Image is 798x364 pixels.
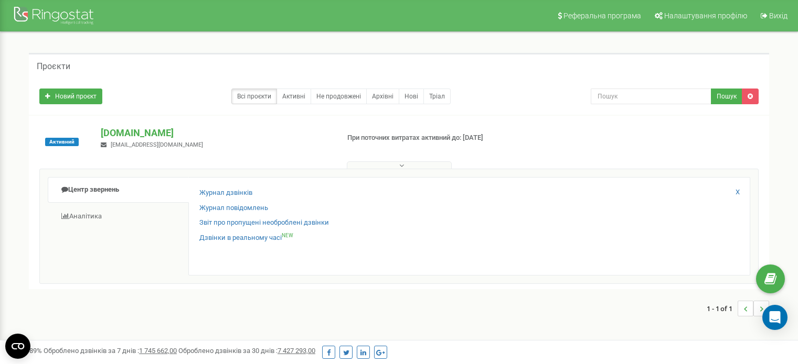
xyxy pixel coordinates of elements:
a: Архівні [366,89,399,104]
h5: Проєкти [37,62,70,71]
span: Налаштування профілю [664,12,747,20]
a: Нові [399,89,424,104]
span: Вихід [769,12,788,20]
a: Не продовжені [311,89,367,104]
span: Оброблено дзвінків за 7 днів : [44,347,177,355]
span: Активний [45,138,79,146]
a: Тріал [423,89,451,104]
span: [EMAIL_ADDRESS][DOMAIN_NAME] [111,141,203,148]
nav: ... [707,290,769,327]
button: Пошук [711,89,742,104]
p: При поточних витратах активний до: [DATE] [347,133,515,143]
a: Журнал повідомлень [199,203,268,213]
a: Новий проєкт [39,89,102,104]
a: X [736,187,740,197]
input: Пошук [591,89,711,104]
a: Журнал дзвінків [199,188,252,198]
button: Open CMP widget [5,334,30,359]
u: 7 427 293,00 [278,347,315,355]
div: Open Intercom Messenger [762,305,788,330]
a: Всі проєкти [231,89,277,104]
a: Центр звернень [48,177,189,203]
p: [DOMAIN_NAME] [101,126,330,140]
span: 1 - 1 of 1 [707,301,738,316]
u: 1 745 662,00 [139,347,177,355]
a: Дзвінки в реальному часіNEW [199,233,293,243]
a: Аналiтика [48,204,189,229]
a: Активні [276,89,311,104]
span: Оброблено дзвінків за 30 днів : [178,347,315,355]
span: Реферальна програма [563,12,641,20]
sup: NEW [282,233,293,238]
a: Звіт про пропущені необроблені дзвінки [199,218,329,228]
